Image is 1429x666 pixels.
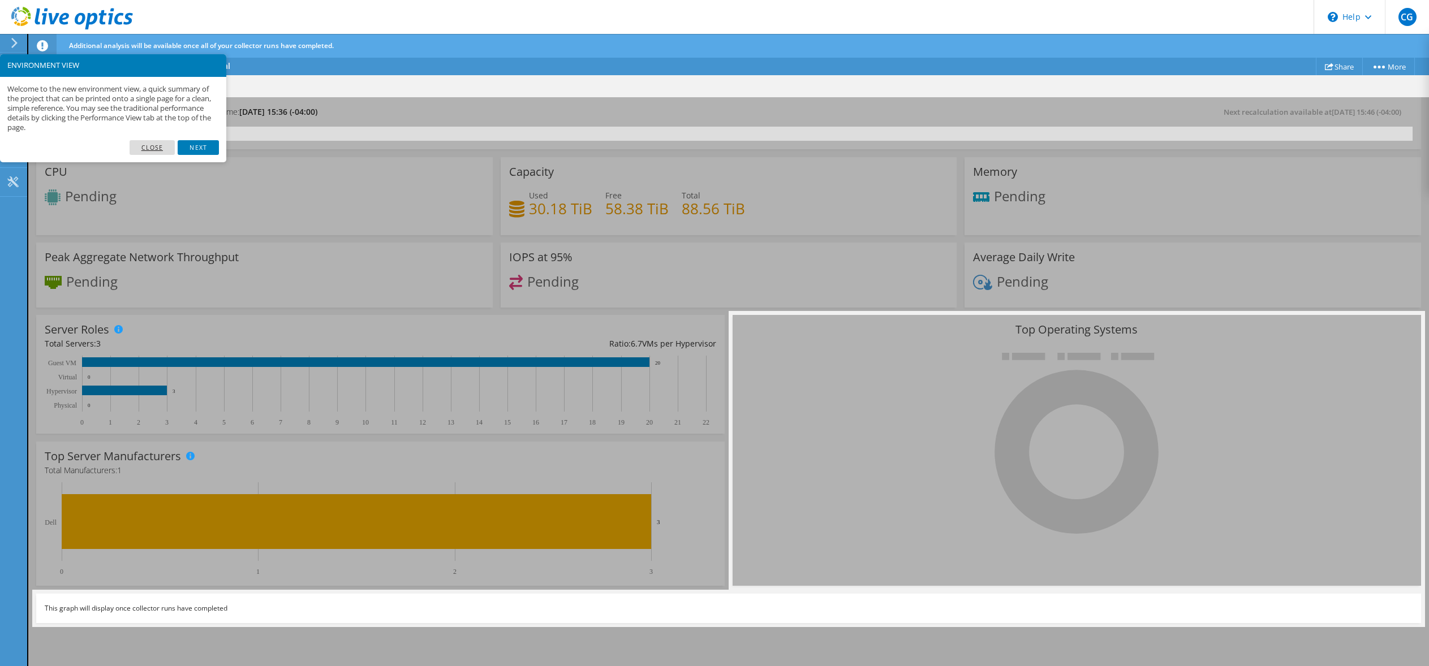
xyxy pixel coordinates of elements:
p: Welcome to the new environment view, a quick summary of the project that can be printed onto a si... [7,84,219,133]
span: Additional analysis will be available once all of your collector runs have completed. [69,41,334,50]
div: This graph will display once collector runs have completed [36,594,1421,623]
a: Next [178,140,218,155]
h3: ENVIRONMENT VIEW [7,62,219,69]
svg: \n [1328,12,1338,22]
a: Close [130,140,175,155]
a: Share [1316,58,1363,75]
a: More [1362,58,1415,75]
span: CG [1398,8,1417,26]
